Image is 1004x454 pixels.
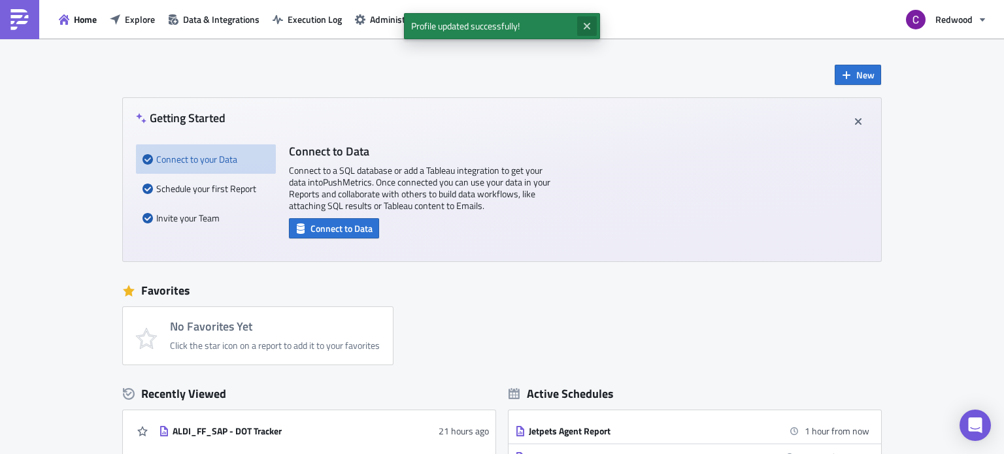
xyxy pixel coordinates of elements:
[856,68,875,82] span: New
[960,410,991,441] div: Open Intercom Messenger
[288,12,342,26] span: Execution Log
[577,16,597,36] button: Close
[404,13,577,39] span: Profile updated successfully!
[142,144,269,174] div: Connect to your Data
[898,5,994,34] button: Redwood
[289,144,550,158] h4: Connect to Data
[935,12,973,26] span: Redwood
[509,386,614,401] div: Active Schedules
[142,203,269,233] div: Invite your Team
[159,418,489,444] a: ALDI_FF_SAP - DOT Tracker21 hours ago
[289,218,379,238] button: Connect to Data
[136,111,226,125] h4: Getting Started
[266,9,348,29] button: Execution Log
[529,425,758,437] div: Jetpets Agent Report
[123,384,495,404] div: Recently Viewed
[170,320,380,333] h4: No Favorites Yet
[370,12,428,26] span: Administration
[905,8,927,31] img: Avatar
[439,424,489,438] time: 2025-10-08T11:14:16Z
[515,418,869,444] a: Jetpets Agent Report1 hour from now
[170,340,380,351] div: Click the star icon on a report to add it to your favorites
[74,12,97,26] span: Home
[173,425,401,437] div: ALDI_FF_SAP - DOT Tracker
[9,9,30,30] img: PushMetrics
[125,12,155,26] span: Explore
[835,65,881,85] button: New
[142,174,269,203] div: Schedule your first Report
[52,9,103,29] button: Home
[805,424,869,438] time: 2025-10-09 21:00
[103,9,161,29] button: Explore
[289,165,550,212] p: Connect to a SQL database or add a Tableau integration to get your data into PushMetrics . Once c...
[289,220,379,234] a: Connect to Data
[123,281,881,300] div: Favorites
[183,12,259,26] span: Data & Integrations
[348,9,435,29] button: Administration
[310,221,373,235] span: Connect to Data
[161,9,266,29] button: Data & Integrations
